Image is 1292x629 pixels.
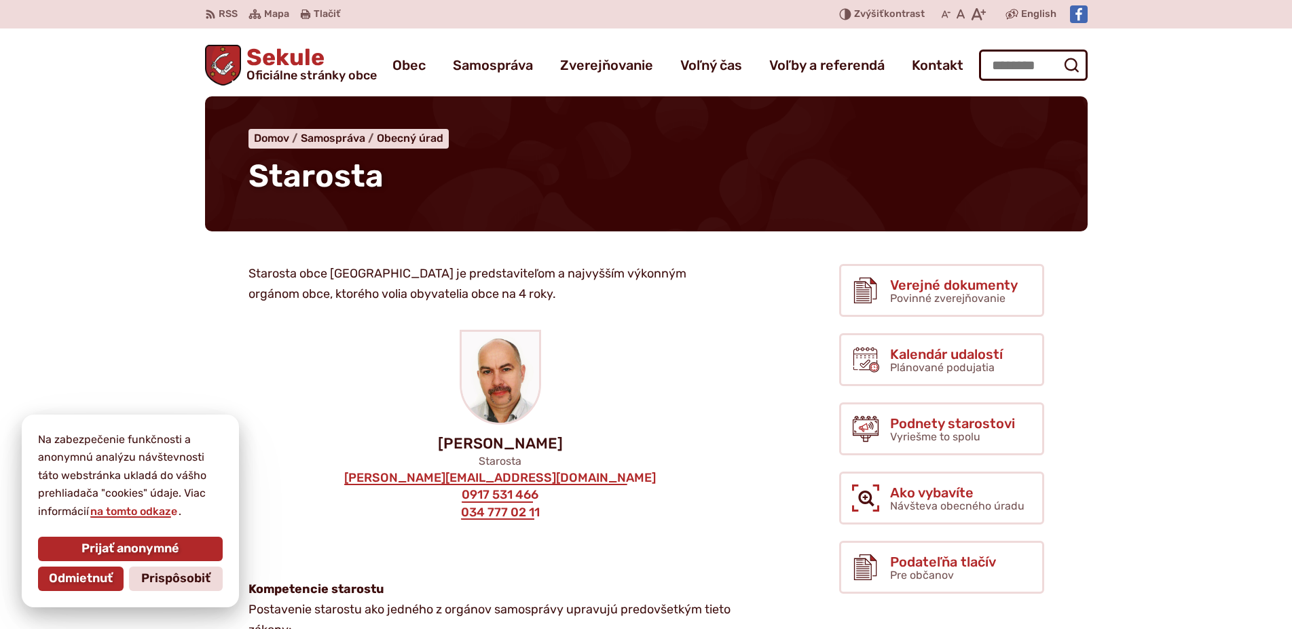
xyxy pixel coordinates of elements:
[890,292,1005,305] span: Povinné zverejňovanie
[314,9,340,20] span: Tlačiť
[890,347,1003,362] span: Kalendár udalostí
[890,278,1018,292] span: Verejné dokumenty
[38,567,124,591] button: Odmietnuť
[38,537,223,561] button: Prijať anonymné
[205,45,242,85] img: Prejsť na domovskú stránku
[839,333,1044,386] a: Kalendár udalostí Plánované podujatia
[241,46,377,81] span: Sekule
[890,416,1015,431] span: Podnety starostovi
[460,506,541,520] a: 034 777 02 11
[680,46,742,84] a: Voľný čas
[890,485,1025,500] span: Ako vybavíte
[462,332,539,423] img: starosta
[49,571,113,586] span: Odmietnuť
[219,6,238,22] span: RSS
[89,505,179,518] a: na tomto odkaze
[343,471,657,486] a: [PERSON_NAME][EMAIL_ADDRESS][DOMAIN_NAME]
[254,132,289,145] span: Domov
[254,132,301,145] a: Domov
[392,46,426,84] a: Obec
[839,402,1044,455] a: Podnety starostovi Vyriešme to spolu
[248,157,384,195] span: Starosta
[890,430,980,443] span: Vyriešme to spolu
[890,361,995,374] span: Plánované podujatia
[890,499,1025,512] span: Návšteva obecného úradu
[912,46,963,84] a: Kontakt
[1021,6,1056,22] span: English
[453,46,533,84] a: Samospráva
[205,45,377,85] a: Logo Sekule, prejsť na domovskú stránku.
[839,264,1044,317] a: Verejné dokumenty Povinné zverejňovanie
[839,541,1044,594] a: Podateľňa tlačív Pre občanov
[141,571,210,586] span: Prispôsobiť
[560,46,653,84] a: Zverejňovanie
[301,132,365,145] span: Samospráva
[1018,6,1059,22] a: English
[854,8,884,20] span: Zvýšiť
[377,132,443,145] a: Obecný úrad
[854,9,925,20] span: kontrast
[227,436,774,452] p: [PERSON_NAME]
[1070,5,1088,23] img: Prejsť na Facebook stránku
[890,554,996,569] span: Podateľňa tlačív
[227,455,774,468] p: Starosta
[129,567,223,591] button: Prispôsobiť
[460,488,540,503] a: 0917 531 466
[769,46,885,84] a: Voľby a referendá
[248,264,731,304] p: Starosta obce [GEOGRAPHIC_DATA] je predstaviteľom a najvyšším výkonným orgánom obce, ktorého voli...
[264,6,289,22] span: Mapa
[890,569,954,582] span: Pre občanov
[248,582,384,596] strong: Kompetencie starostu
[301,132,377,145] a: Samospráva
[246,69,377,81] span: Oficiálne stránky obce
[81,541,179,556] span: Prijať anonymné
[839,472,1044,525] a: Ako vybavíte Návšteva obecného úradu
[38,431,223,520] p: Na zabezpečenie funkčnosti a anonymnú analýzu návštevnosti táto webstránka ukladá do vášho prehli...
